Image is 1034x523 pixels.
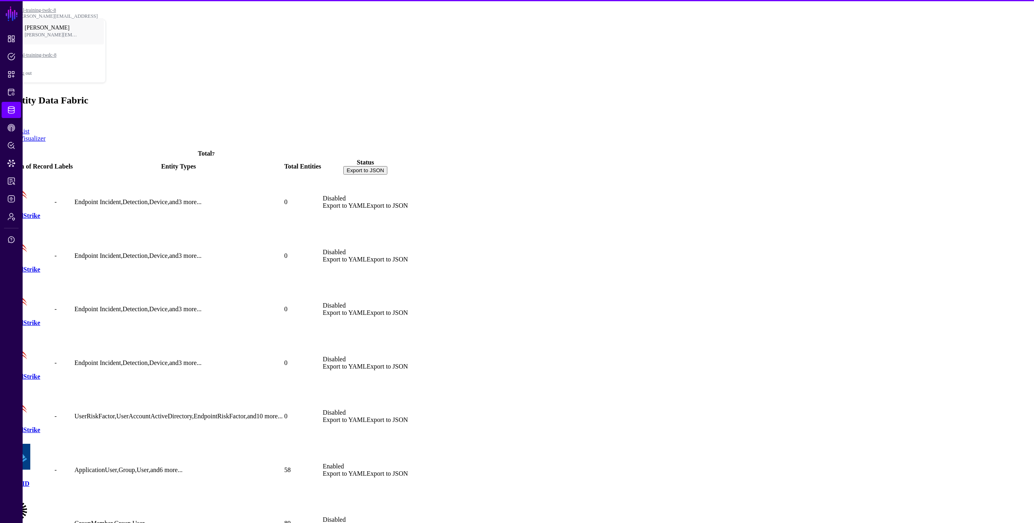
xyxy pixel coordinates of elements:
[256,413,283,420] a: 10 more...
[54,390,73,443] td: -
[17,70,105,76] div: Log out
[323,159,408,166] div: Status
[179,306,202,312] a: 3 more...
[7,53,15,61] span: Policies
[323,249,346,255] span: Disabled
[54,283,73,336] td: -
[54,336,73,389] td: -
[16,13,106,19] div: [PERSON_NAME][EMAIL_ADDRESS]
[7,177,15,185] span: Reports
[7,213,15,221] span: Admin
[5,5,19,23] a: SGNL
[19,128,29,135] a: List
[323,302,346,309] span: Disabled
[54,229,73,282] td: -
[323,195,346,202] span: Disabled
[284,390,322,443] td: 0
[161,163,196,170] span: Entity Types
[25,32,79,38] span: [PERSON_NAME][EMAIL_ADDRESS]
[25,25,79,31] span: [PERSON_NAME]
[54,443,73,496] td: -
[323,356,346,363] span: Disabled
[284,176,322,229] td: 0
[367,416,408,423] a: Export to JSON
[7,35,15,43] span: Dashboard
[160,466,183,473] a: 6 more...
[17,52,81,58] span: sgnl-training-twdc-8
[367,309,408,316] a: Export to JSON
[16,7,56,13] a: sgnl-training-twdc-8
[284,336,322,389] td: 0
[323,463,344,470] span: Enabled
[284,283,322,336] td: 0
[323,363,367,370] a: Export to YAML
[284,443,322,496] td: 58
[367,470,408,477] a: Export to JSON
[323,416,367,423] a: Export to YAML
[7,124,15,132] span: CAEP Hub
[212,151,215,157] small: 7
[7,88,15,96] span: Protected Systems
[74,176,283,229] td: Endpoint Incident, Detection, Device, and
[284,229,322,282] td: 0
[74,283,283,336] td: Endpoint Incident, Detection, Device, and
[284,163,321,170] div: Total Entities
[179,359,202,366] a: 3 more...
[7,195,15,203] span: Logs
[7,141,15,150] span: Policy Lens
[19,135,46,142] a: Visualizer
[74,336,283,389] td: Endpoint Incident, Detection, Device, and
[323,516,346,523] span: Disabled
[74,229,283,282] td: Endpoint Incident, Detection, Device, and
[54,176,73,229] td: -
[367,363,408,370] a: Export to JSON
[323,256,367,263] a: Export to YAML
[179,252,202,259] a: 3 more...
[7,236,15,244] span: Support
[7,106,15,114] span: Identity Data Fabric
[323,202,367,209] a: Export to YAML
[323,309,367,316] a: Export to YAML
[74,390,283,443] td: UserRiskFactor, UserAccountActiveDirectory, EndpointRiskFactor, and
[323,409,346,416] span: Disabled
[343,166,387,175] button: Export to JSON
[4,163,53,170] div: System of Record
[198,150,212,157] strong: Total
[7,70,15,78] span: Snippets
[7,159,15,167] span: Data Lens
[323,470,367,477] a: Export to YAML
[74,443,283,496] td: ApplicationUser, Group, User, and
[55,163,73,170] div: Labels
[367,202,408,209] a: Export to JSON
[367,256,408,263] a: Export to JSON
[179,198,202,205] a: 3 more...
[3,95,1031,106] h2: Identity Data Fabric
